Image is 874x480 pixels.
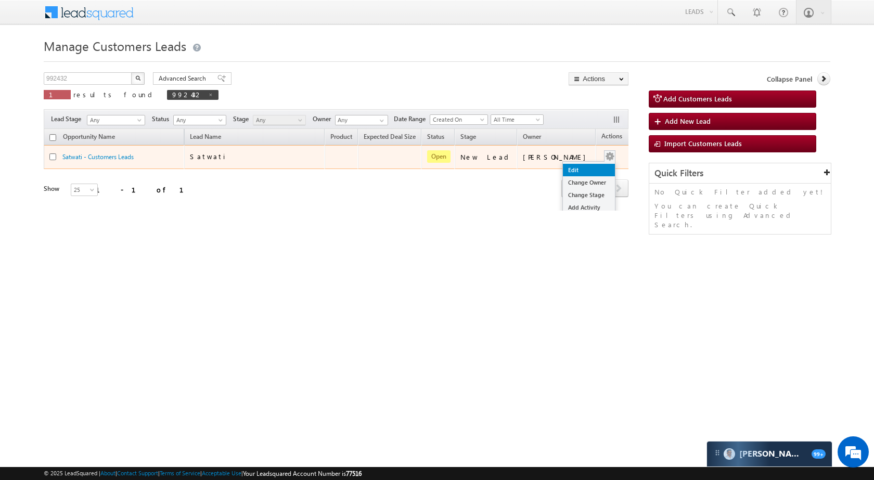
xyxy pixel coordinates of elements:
a: prev [561,180,581,197]
a: Expected Deal Size [358,131,421,145]
span: Actions [596,131,627,144]
a: Edit [563,164,615,176]
div: 1 - 1 of 1 [96,184,196,196]
span: Stage [460,133,476,140]
em: Start Chat [142,320,189,334]
span: Status [152,114,173,124]
span: Product [330,133,352,140]
a: About [100,470,115,476]
span: Open [427,150,451,163]
div: Quick Filters [649,163,831,184]
a: Change Owner [563,176,615,189]
span: Add New Lead [665,116,711,125]
span: Lead Name [185,131,226,145]
a: Created On [430,114,488,125]
span: Collapse Panel [767,74,812,84]
div: [PERSON_NAME] [523,152,591,162]
span: Add Customers Leads [663,94,732,103]
span: Owner [313,114,335,124]
span: results found [73,90,156,99]
a: Terms of Service [160,470,200,476]
div: New Lead [460,152,512,162]
span: 992432 [172,90,203,99]
p: You can create Quick Filters using Advanced Search. [654,201,826,229]
span: Lead Stage [51,114,85,124]
span: Expected Deal Size [364,133,416,140]
span: Owner [523,133,541,140]
span: prev [561,179,581,197]
span: Import Customers Leads [664,139,742,148]
img: Search [135,75,140,81]
a: Any [253,115,306,125]
a: Show All Items [374,115,387,126]
div: carter-dragCarter[PERSON_NAME]99+ [706,441,832,467]
textarea: Type your message and hit 'Enter' [14,96,190,312]
a: 25 [71,184,98,196]
a: Any [87,115,145,125]
div: Minimize live chat window [171,5,196,30]
span: 99+ [812,449,826,459]
span: 1 [49,90,66,99]
a: Satwati - Customers Leads [62,153,134,161]
span: Your Leadsquared Account Number is [243,470,362,477]
span: All Time [491,115,541,124]
input: Type to Search [335,115,388,125]
span: Advanced Search [159,74,209,83]
span: Any [87,115,142,125]
img: carter-drag [713,449,722,457]
span: © 2025 LeadSquared | | | | | [44,469,362,478]
span: Any [253,115,303,125]
div: Show [44,184,62,193]
input: Check all records [49,134,56,141]
span: Created On [430,115,484,124]
span: Satwati [190,152,229,161]
a: All Time [491,114,544,125]
a: Change Stage [563,189,615,201]
a: Opportunity Name [58,131,120,145]
p: No Quick Filter added yet! [654,187,826,197]
a: Any [173,115,226,125]
img: d_60004797649_company_0_60004797649 [18,55,44,68]
a: next [609,180,628,197]
span: next [609,179,628,197]
a: Add Activity [563,201,615,214]
a: Contact Support [117,470,158,476]
span: Stage [233,114,253,124]
span: Date Range [394,114,430,124]
a: Stage [455,131,481,145]
span: 25 [71,185,99,194]
span: Opportunity Name [63,133,115,140]
span: Any [174,115,223,125]
a: Acceptable Use [202,470,241,476]
span: Manage Customers Leads [44,37,186,54]
a: Status [422,131,449,145]
span: 77516 [346,470,362,477]
div: Chat with us now [54,55,175,68]
button: Actions [569,72,628,85]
